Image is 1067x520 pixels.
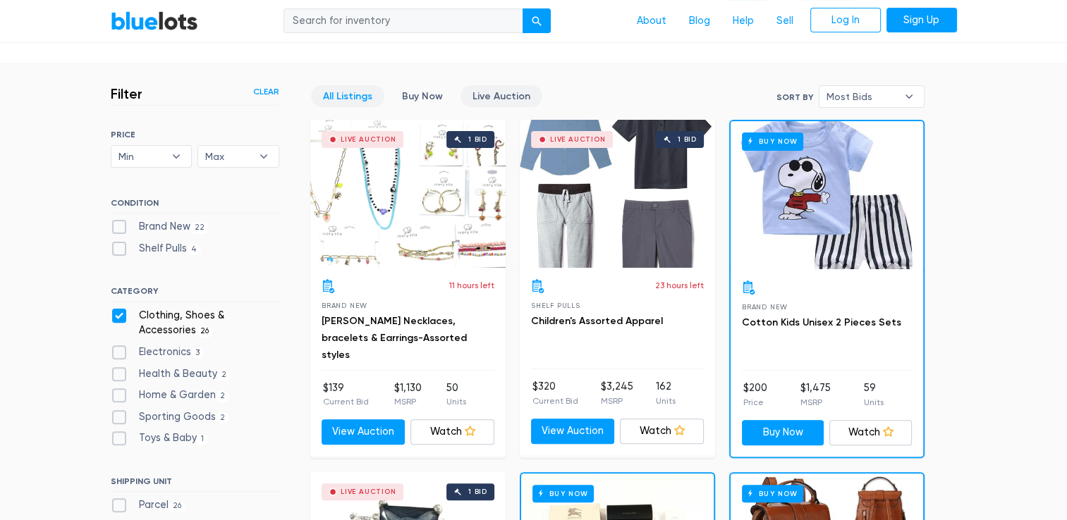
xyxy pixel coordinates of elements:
[111,345,205,360] label: Electronics
[111,241,202,256] label: Shelf Pulls
[800,380,831,409] li: $1,475
[742,303,788,311] span: Brand New
[216,412,230,423] span: 2
[111,366,231,382] label: Health & Beauty
[656,395,676,407] p: Units
[468,136,487,143] div: 1 bid
[742,316,901,328] a: Cotton Kids Unisex 2 Pieces Sets
[249,146,279,167] b: ▾
[520,120,715,268] a: Live Auction 1 bid
[829,420,912,445] a: Watch
[864,396,884,409] p: Units
[111,85,142,102] h3: Filter
[322,302,367,309] span: Brand New
[731,121,923,269] a: Buy Now
[601,395,633,407] p: MSRP
[111,476,279,492] h6: SHIPPING UNIT
[678,8,721,35] a: Blog
[620,419,704,444] a: Watch
[323,395,369,408] p: Current Bid
[111,11,198,31] a: BlueLots
[765,8,805,35] a: Sell
[190,222,209,233] span: 22
[283,8,523,34] input: Search for inventory
[394,395,421,408] p: MSRP
[169,501,186,512] span: 26
[394,380,421,409] li: $1,130
[468,488,487,495] div: 1 bid
[743,396,767,409] p: Price
[531,302,580,309] span: Shelf Pulls
[532,379,578,407] li: $320
[461,85,542,107] a: Live Auction
[111,286,279,302] h6: CATEGORY
[216,390,230,402] span: 2
[742,420,824,445] a: Buy Now
[196,326,214,338] span: 26
[743,380,767,409] li: $200
[532,395,578,407] p: Current Bid
[191,347,205,359] span: 3
[187,244,202,255] span: 4
[161,146,191,167] b: ▾
[323,380,369,409] li: $139
[111,130,279,140] h6: PRICE
[886,8,957,33] a: Sign Up
[111,388,230,403] label: Home & Garden
[111,308,279,338] label: Clothing, Shoes & Accessories
[531,419,615,444] a: View Auction
[205,146,252,167] span: Max
[322,315,467,361] a: [PERSON_NAME] Necklaces, bracelets & Earrings-Assorted styles
[656,379,676,407] li: 162
[721,8,765,35] a: Help
[253,85,279,98] a: Clear
[322,419,406,445] a: View Auction
[341,136,396,143] div: Live Auction
[531,315,663,327] a: Children's Assorted Apparel
[111,431,209,446] label: Toys & Baby
[446,395,466,408] p: Units
[678,136,697,143] div: 1 bid
[341,488,396,495] div: Live Auction
[601,379,633,407] li: $3,245
[810,8,881,33] a: Log In
[864,380,884,409] li: 59
[118,146,165,167] span: Min
[800,396,831,409] p: MSRP
[197,434,209,445] span: 1
[217,369,231,380] span: 2
[111,497,186,513] label: Parcel
[776,91,813,104] label: Sort By
[550,136,606,143] div: Live Auction
[311,85,384,107] a: All Listings
[742,485,803,502] h6: Buy Now
[532,485,594,502] h6: Buy Now
[310,120,506,268] a: Live Auction 1 bid
[111,409,230,425] label: Sporting Goods
[111,219,209,235] label: Brand New
[390,85,455,107] a: Buy Now
[446,380,466,409] li: 50
[111,198,279,213] h6: CONDITION
[626,8,678,35] a: About
[410,419,494,445] a: Watch
[742,132,803,150] h6: Buy Now
[655,279,704,292] p: 23 hours left
[894,86,924,107] b: ▾
[827,86,897,107] span: Most Bids
[449,279,494,292] p: 11 hours left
